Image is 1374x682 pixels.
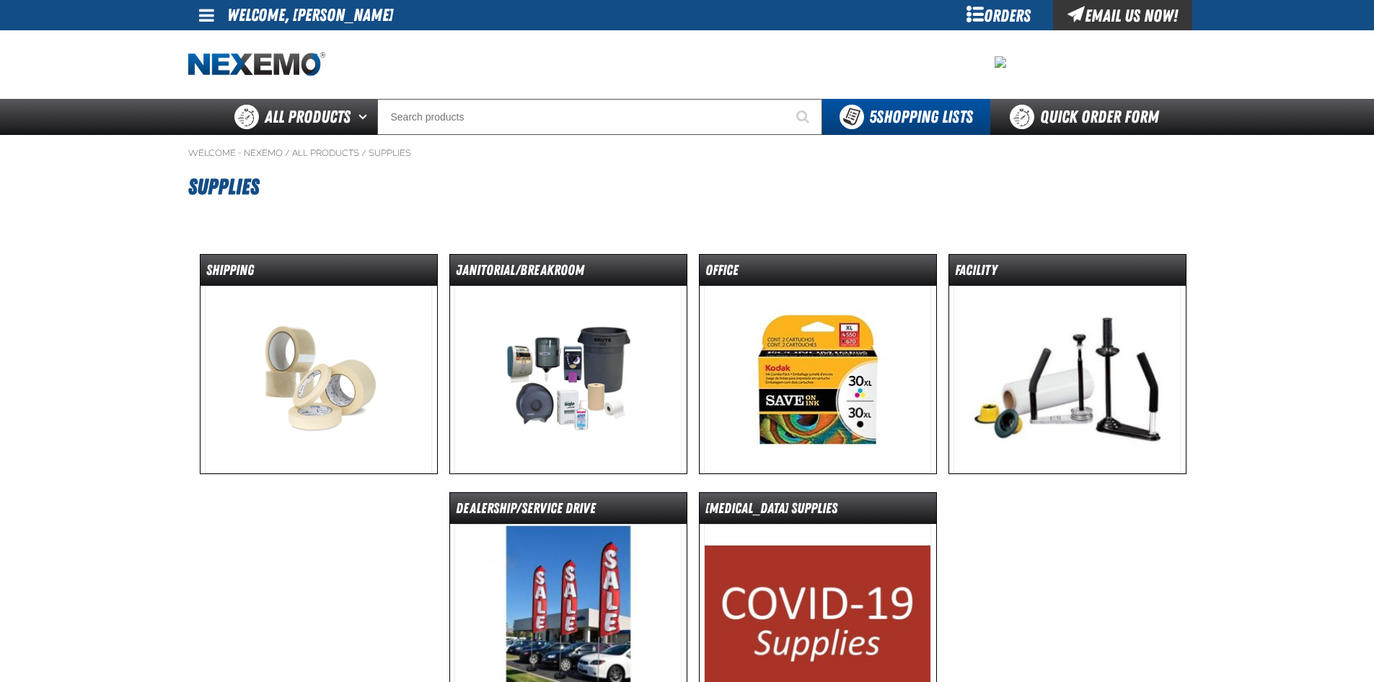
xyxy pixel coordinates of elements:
[995,56,1006,68] img: 792e258ba9f2e0418e18c59e573ab877.png
[292,147,359,159] a: All Products
[869,107,973,127] span: Shopping Lists
[450,261,687,286] dt: Janitorial/Breakroom
[954,286,1181,473] img: Facility
[188,52,325,77] a: Home
[285,147,290,159] span: /
[700,261,936,286] dt: Office
[201,261,437,286] dt: Shipping
[786,99,822,135] button: Start Searching
[369,147,411,159] a: Supplies
[188,147,283,159] a: Welcome - Nexemo
[205,286,432,473] img: Shipping
[990,99,1186,135] a: Quick Order Form
[454,286,682,473] img: Janitorial/Breakroom
[361,147,366,159] span: /
[353,99,377,135] button: Open All Products pages
[377,99,822,135] input: Search
[949,261,1186,286] dt: Facility
[188,167,1186,206] h1: Supplies
[200,254,438,474] a: Shipping
[699,254,937,474] a: Office
[948,254,1186,474] a: Facility
[449,254,687,474] a: Janitorial/Breakroom
[704,286,931,473] img: Office
[450,499,687,524] dt: Dealership/Service drive
[700,499,936,524] dt: [MEDICAL_DATA] Supplies
[188,147,1186,159] nav: Breadcrumbs
[822,99,990,135] button: You have 5 Shopping Lists. Open to view details
[869,107,876,127] strong: 5
[265,104,351,130] span: All Products
[188,52,325,77] img: Nexemo logo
